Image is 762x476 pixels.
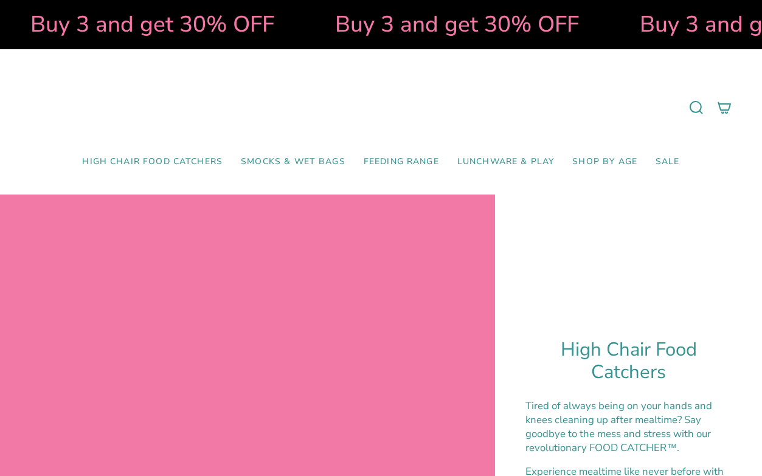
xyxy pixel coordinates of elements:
p: Tired of always being on your hands and knees cleaning up after mealtime? Say goodbye to the mess... [525,399,732,455]
span: Lunchware & Play [457,157,554,167]
a: SALE [646,148,689,176]
span: Feeding Range [364,157,439,167]
span: SALE [656,157,680,167]
span: Smocks & Wet Bags [241,157,345,167]
a: Feeding Range [355,148,448,176]
strong: Buy 3 and get 30% OFF [306,9,550,40]
a: Lunchware & Play [448,148,563,176]
a: Shop by Age [563,148,646,176]
h1: High Chair Food Catchers [525,339,732,384]
a: High Chair Food Catchers [73,148,232,176]
a: Smocks & Wet Bags [232,148,355,176]
span: High Chair Food Catchers [82,157,223,167]
a: Mumma’s Little Helpers [276,67,486,148]
span: Shop by Age [572,157,637,167]
strong: Buy 3 and get 30% OFF [1,9,245,40]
